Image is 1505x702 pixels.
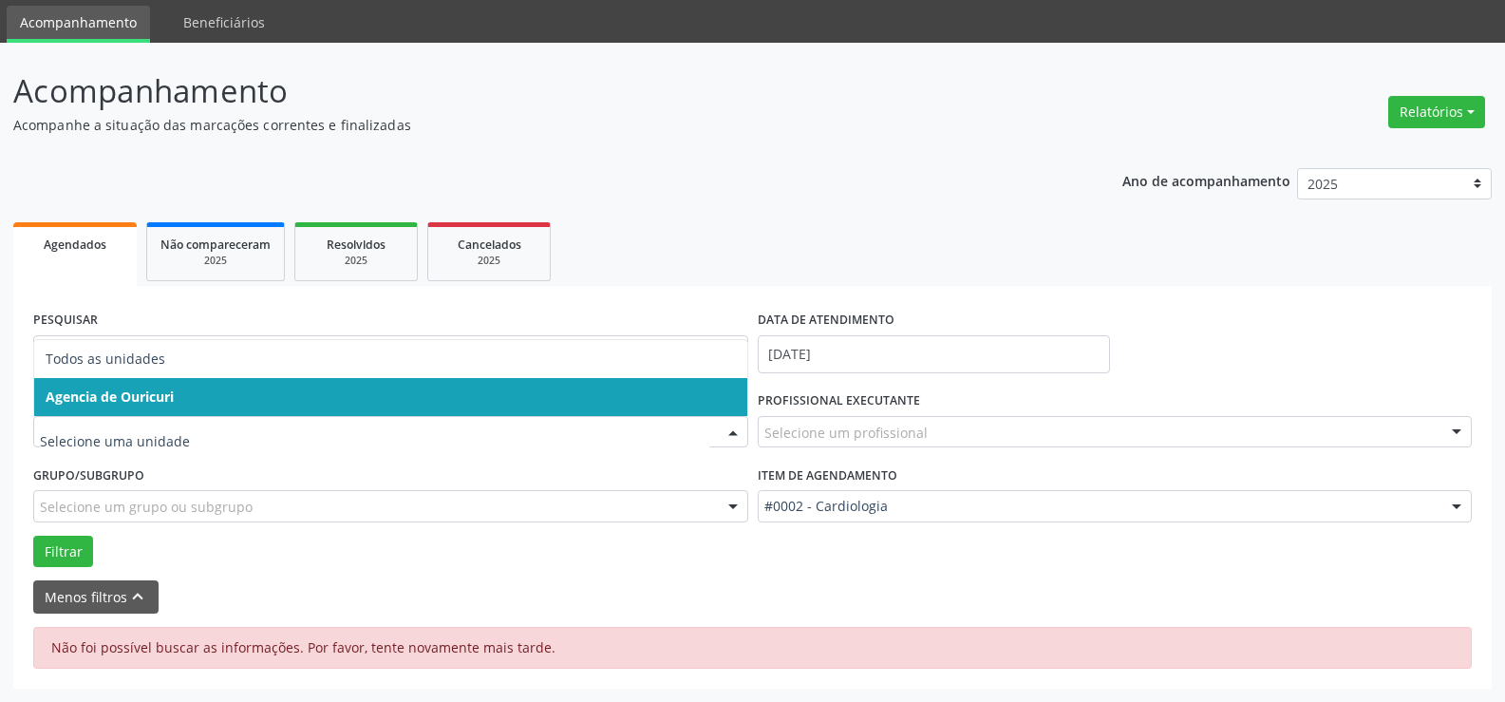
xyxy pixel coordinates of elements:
[170,6,278,39] a: Beneficiários
[442,254,536,268] div: 2025
[127,586,148,607] i: keyboard_arrow_up
[7,6,150,43] a: Acompanhamento
[758,306,894,335] label: DATA DE ATENDIMENTO
[13,67,1048,115] p: Acompanhamento
[458,237,521,253] span: Cancelados
[1388,96,1485,128] button: Relatórios
[46,388,174,406] span: Agencia de Ouricuri
[33,580,159,614] button: Menos filtroskeyboard_arrow_up
[33,627,1472,669] div: Não foi possível buscar as informações. Por favor, tente novamente mais tarde.
[33,461,144,490] label: Grupo/Subgrupo
[758,461,897,490] label: Item de agendamento
[13,115,1048,135] p: Acompanhe a situação das marcações correntes e finalizadas
[758,335,1110,373] input: Selecione um intervalo
[160,254,271,268] div: 2025
[33,335,748,373] input: Nome, código do beneficiário ou CPF
[160,237,271,253] span: Não compareceram
[33,536,93,568] button: Filtrar
[40,497,253,517] span: Selecione um grupo ou subgrupo
[764,497,1434,516] span: #0002 - Cardiologia
[327,237,386,253] span: Resolvidos
[44,237,106,253] span: Agendados
[1122,168,1290,192] p: Ano de acompanhamento
[309,254,404,268] div: 2025
[46,350,165,368] span: Todos as unidades
[764,423,928,443] span: Selecione um profissional
[33,306,98,335] label: PESQUISAR
[758,387,920,416] label: PROFISSIONAL EXECUTANTE
[40,423,709,461] input: Selecione uma unidade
